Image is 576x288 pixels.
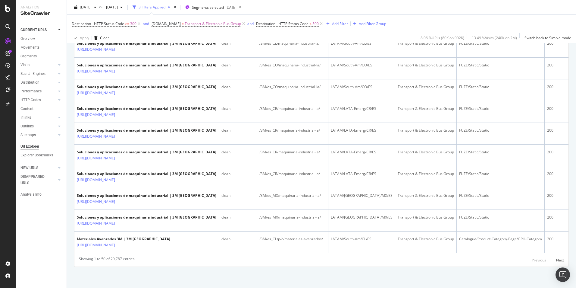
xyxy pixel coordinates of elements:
[20,106,33,112] div: Content
[20,71,56,77] a: Search Engines
[331,84,393,90] div: LATAM/South-Am/CO/ES
[398,41,454,46] div: Transport & Electronic Bus Group
[192,5,224,10] span: Segments selected
[459,62,542,68] div: FUZE/Static/Static
[20,152,53,158] div: Explorer Bookmarks
[20,36,62,42] a: Overview
[20,174,51,186] div: DISAPPEARED URLS
[72,33,89,43] button: Apply
[359,21,386,26] div: Add Filter Group
[312,20,319,28] span: 500
[77,177,115,183] a: [URL][DOMAIN_NAME]
[331,128,393,133] div: LATAM/LATA-Emerg/CR/ES
[183,2,236,12] button: Segments selected[DATE]
[72,21,124,26] span: Destination - HTTP Status Code
[77,199,115,205] a: [URL][DOMAIN_NAME]
[77,149,216,155] div: Soluciones y aplicaciones de maquinaria industrial | 3M [GEOGRAPHIC_DATA]
[20,132,56,138] a: Sitemaps
[259,62,326,68] div: /3M/es_CO/maquinaria-industrial-la/
[92,33,109,43] button: Clear
[247,21,254,26] div: and
[221,106,254,111] div: clean
[398,171,454,177] div: Transport & Electronic Bus Group
[459,236,542,242] div: Catalogue/Product-Category-Page/GPH-Category
[20,44,39,51] div: Movements
[20,191,42,198] div: Analysis Info
[20,132,36,138] div: Sitemaps
[20,10,62,17] div: SiteCrawler
[20,5,62,10] div: Analytics
[398,84,454,90] div: Transport & Electronic Bus Group
[77,62,216,68] div: Soluciones y aplicaciones de maquinaria industrial | 3M [GEOGRAPHIC_DATA]
[20,165,56,171] a: NEW URLS
[259,193,326,198] div: /3M/es_MX/maquinaria-industrial-la/
[522,33,571,43] button: Switch back to Simple mode
[77,133,115,139] a: [URL][DOMAIN_NAME]
[532,256,546,264] button: Previous
[398,106,454,111] div: Transport & Electronic Bus Group
[459,41,542,46] div: FUZE/Static/Static
[130,20,136,28] span: 300
[556,267,570,282] div: Open Intercom Messenger
[20,143,62,150] a: Url Explorer
[20,36,35,42] div: Overview
[459,171,542,177] div: FUZE/Static/Static
[20,97,56,103] a: HTTP Codes
[556,256,564,264] button: Next
[226,5,236,10] div: [DATE]
[20,174,56,186] a: DISAPPEARED URLS
[20,79,56,86] a: Distribution
[351,20,386,27] button: Add Filter Group
[143,21,149,27] button: and
[20,106,62,112] a: Content
[20,114,56,121] a: Inlinks
[72,2,99,12] button: [DATE]
[259,128,326,133] div: /3M/es_CR/maquinaria-industrial-la/
[459,84,542,90] div: FUZE/Static/Static
[139,5,165,10] div: 3 Filters Applied
[77,46,115,53] a: [URL][DOMAIN_NAME]
[259,215,326,220] div: /3M/es_MX/maquinaria-industrial-la/
[77,112,115,118] a: [URL][DOMAIN_NAME]
[77,171,216,177] div: Soluciones y aplicaciones de maquinaria industrial | 3M [GEOGRAPHIC_DATA]
[77,215,216,220] div: Soluciones y aplicaciones de maquinaria industrial | 3M [GEOGRAPHIC_DATA]
[331,62,393,68] div: LATAM/South-Am/CO/ES
[331,215,393,220] div: LATAM/[GEOGRAPHIC_DATA]/MX/ES
[398,149,454,155] div: Transport & Electronic Bus Group
[80,5,92,10] span: 2025 Sep. 7th
[20,44,62,51] a: Movements
[182,21,184,26] span: =
[556,258,564,263] div: Next
[20,152,62,158] a: Explorer Bookmarks
[20,191,62,198] a: Analysis Info
[331,149,393,155] div: LATAM/LATA-Emerg/CR/ES
[20,71,45,77] div: Search Engines
[459,128,542,133] div: FUZE/Static/Static
[77,155,115,161] a: [URL][DOMAIN_NAME]
[421,35,464,40] div: 8.06 % URLs ( 80K on 992K )
[77,242,115,248] a: [URL][DOMAIN_NAME]
[130,2,173,12] button: 3 Filters Applied
[20,27,47,33] div: CURRENT URLS
[152,21,181,26] span: [DOMAIN_NAME]
[472,35,517,40] div: 13.49 % Visits ( 240K on 2M )
[100,35,109,40] div: Clear
[324,20,348,27] button: Add Filter
[77,90,115,96] a: [URL][DOMAIN_NAME]
[524,35,571,40] div: Switch back to Simple mode
[20,88,42,94] div: Performance
[459,106,542,111] div: FUZE/Static/Static
[77,41,216,46] div: Soluciones y aplicaciones de maquinaria industrial | 3M [GEOGRAPHIC_DATA]
[20,114,31,121] div: Inlinks
[77,68,115,74] a: [URL][DOMAIN_NAME]
[99,4,104,9] span: vs
[20,62,30,68] div: Visits
[332,21,348,26] div: Add Filter
[259,236,326,242] div: /3M/es_CL/p/c/materiales-avanzados/
[20,123,34,130] div: Outlinks
[259,84,326,90] div: /3M/es_CO/maquinaria-industrial-la/
[331,41,393,46] div: LATAM/South-Am/CL/ES
[221,84,254,90] div: clean
[20,62,56,68] a: Visits
[259,171,326,177] div: /3M/es_CR/maquinaria-industrial-la/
